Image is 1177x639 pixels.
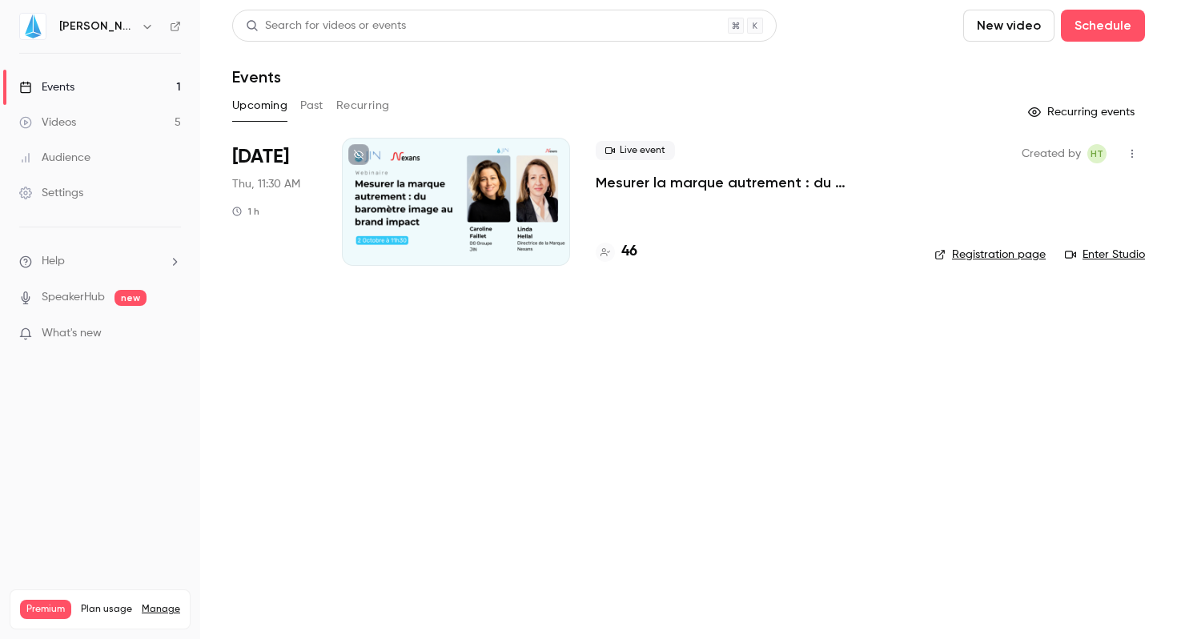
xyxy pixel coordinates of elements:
h4: 46 [621,241,637,263]
a: SpeakerHub [42,289,105,306]
div: Videos [19,115,76,131]
div: 1 h [232,205,259,218]
h1: Events [232,67,281,86]
div: Events [19,79,74,95]
li: help-dropdown-opener [19,253,181,270]
button: Schedule [1061,10,1145,42]
div: Settings [19,185,83,201]
span: Premium [20,600,71,619]
button: Upcoming [232,93,287,119]
button: Recurring events [1021,99,1145,125]
a: Mesurer la marque autrement : du baromètre image au brand impact [596,173,909,192]
a: Enter Studio [1065,247,1145,263]
span: Thu, 11:30 AM [232,176,300,192]
span: Hugo Tauzin [1087,144,1107,163]
span: Plan usage [81,603,132,616]
span: What's new [42,325,102,342]
img: JIN [20,14,46,39]
span: Created by [1022,144,1081,163]
span: new [114,290,147,306]
div: Oct 2 Thu, 11:30 AM (Europe/Paris) [232,138,316,266]
a: 46 [596,241,637,263]
div: Search for videos or events [246,18,406,34]
span: Help [42,253,65,270]
span: [DATE] [232,144,289,170]
a: Manage [142,603,180,616]
h6: [PERSON_NAME] [59,18,135,34]
a: Registration page [934,247,1046,263]
span: HT [1091,144,1103,163]
button: Past [300,93,323,119]
button: Recurring [336,93,390,119]
div: Audience [19,150,90,166]
button: New video [963,10,1054,42]
span: Live event [596,141,675,160]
